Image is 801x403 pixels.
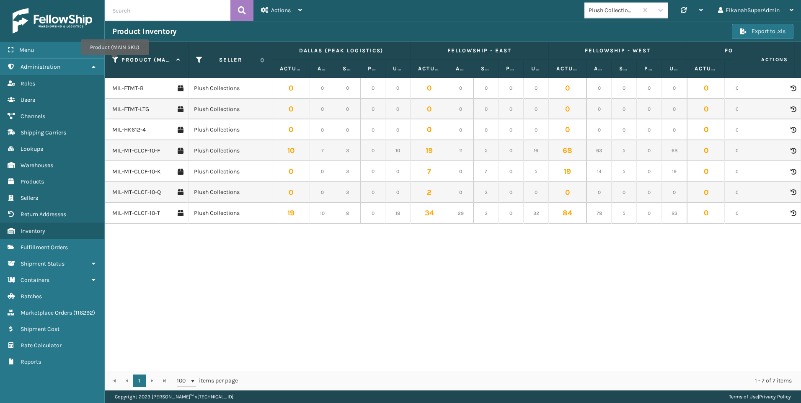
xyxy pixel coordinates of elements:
[411,161,448,182] td: 7
[549,203,587,224] td: 84
[791,127,796,133] i: Product Activity
[587,99,612,120] td: 0
[662,161,687,182] td: 19
[272,182,310,203] td: 0
[21,113,45,120] span: Channels
[385,182,411,203] td: 0
[524,203,549,224] td: 32
[587,161,612,182] td: 14
[360,119,385,140] td: 0
[310,161,335,182] td: 0
[637,78,662,99] td: 0
[524,140,549,161] td: 16
[393,65,403,72] label: Unallocated
[112,168,161,176] a: MIL-MT-CLCF-10-K
[687,119,725,140] td: 0
[272,140,310,161] td: 10
[189,119,272,140] td: Plush Collections
[524,182,549,203] td: 0
[310,119,335,140] td: 0
[473,119,499,140] td: 0
[21,178,44,185] span: Products
[473,182,499,203] td: 3
[589,6,638,15] div: Plush Collections
[499,119,524,140] td: 0
[506,65,516,72] label: Pending
[612,182,637,203] td: 0
[637,182,662,203] td: 0
[473,203,499,224] td: 3
[556,47,679,54] label: Fellowship - West
[448,78,473,99] td: 0
[272,78,310,99] td: 0
[21,358,41,365] span: Reports
[418,47,541,54] label: Fellowship - East
[411,203,448,224] td: 34
[177,377,189,385] span: 100
[280,47,403,54] label: Dallas (Peak Logistics)
[335,203,360,224] td: 8
[587,203,612,224] td: 78
[473,99,499,120] td: 0
[644,65,654,72] label: Pending
[21,96,35,103] span: Users
[271,7,291,14] span: Actions
[725,203,750,224] td: 0
[112,147,160,155] a: MIL-MT-CLCF-10-F
[13,8,92,34] img: logo
[411,99,448,120] td: 0
[473,140,499,161] td: 5
[662,140,687,161] td: 68
[791,169,796,175] i: Product Activity
[587,119,612,140] td: 0
[112,126,146,134] a: MIL-HK612-4
[21,309,72,316] span: Marketplace Orders
[612,99,637,120] td: 0
[21,80,35,87] span: Roles
[343,65,352,72] label: Safety
[205,56,256,64] label: Seller
[189,140,272,161] td: Plush Collections
[272,119,310,140] td: 0
[499,203,524,224] td: 0
[272,203,310,224] td: 19
[687,203,725,224] td: 0
[385,161,411,182] td: 0
[385,119,411,140] td: 0
[310,182,335,203] td: 0
[594,65,604,72] label: Available
[725,119,750,140] td: 0
[662,182,687,203] td: 0
[448,161,473,182] td: 0
[272,99,310,120] td: 0
[687,78,725,99] td: 0
[335,119,360,140] td: 0
[637,161,662,182] td: 0
[725,99,750,120] td: 0
[360,140,385,161] td: 0
[385,140,411,161] td: 10
[637,119,662,140] td: 0
[21,227,45,235] span: Inventory
[360,99,385,120] td: 0
[587,140,612,161] td: 63
[250,377,792,385] div: 1 - 7 of 7 items
[19,46,34,54] span: Menu
[448,182,473,203] td: 0
[368,65,377,72] label: Pending
[587,78,612,99] td: 0
[21,325,59,333] span: Shipment Cost
[112,188,161,196] a: MIL-MT-CLCF-10-Q
[587,182,612,203] td: 0
[791,85,796,91] i: Product Activity
[549,78,587,99] td: 0
[21,162,53,169] span: Warehouses
[729,394,758,400] a: Terms of Use
[549,119,587,140] td: 0
[637,140,662,161] td: 0
[411,182,448,203] td: 2
[112,105,149,114] a: MIL-FTMT-LTG
[335,182,360,203] td: 3
[549,161,587,182] td: 19
[687,140,725,161] td: 0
